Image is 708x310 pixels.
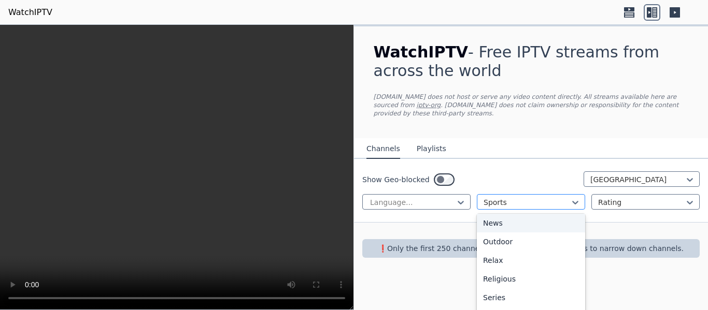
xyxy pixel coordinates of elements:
label: Show Geo-blocked [362,174,430,185]
div: Outdoor [477,232,585,251]
span: WatchIPTV [374,43,469,61]
p: ❗️Only the first 250 channels are returned, use the filters to narrow down channels. [366,243,696,254]
div: Relax [477,251,585,270]
p: [DOMAIN_NAME] does not host or serve any video content directly. All streams available here are s... [374,93,689,117]
button: Channels [366,139,400,159]
button: Playlists [417,139,446,159]
h1: - Free IPTV streams from across the world [374,43,689,80]
a: iptv-org [417,101,441,109]
div: Religious [477,270,585,288]
a: WatchIPTV [8,6,52,19]
div: News [477,214,585,232]
div: Series [477,288,585,307]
